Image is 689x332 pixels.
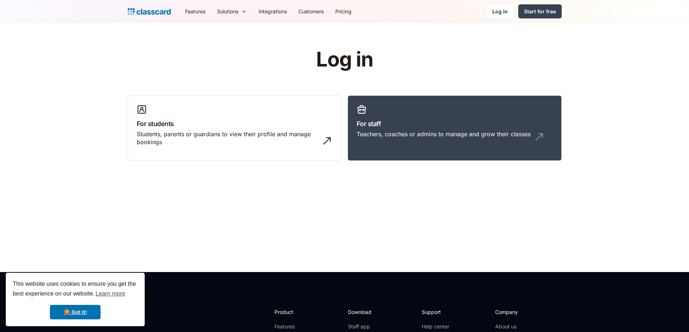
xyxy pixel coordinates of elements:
[495,323,543,330] a: About us
[329,3,357,20] a: Pricing
[217,8,238,15] div: Solutions
[348,95,562,161] a: For staffTeachers, coaches or admins to manage and grow their classes
[518,4,562,18] a: Start for free
[422,308,451,316] h2: Support
[524,8,556,15] div: Start for free
[6,273,145,326] div: cookieconsent
[137,130,318,146] div: Students, parents or guardians to view their profile and manage bookings
[357,130,531,138] div: Teachers, coaches or admins to manage and grow their classes
[94,288,126,299] a: learn more about cookies
[128,95,342,161] a: For studentsStudents, parents or guardians to view their profile and manage bookings
[348,308,378,316] h2: Download
[253,3,293,20] a: Integrations
[492,8,508,15] div: Log in
[495,308,543,316] h2: Company
[230,48,459,71] h1: Log in
[50,305,101,319] a: dismiss cookie message
[348,323,378,330] a: Staff app
[275,323,313,330] a: Features
[422,323,451,330] a: Help center
[128,7,171,17] a: home
[293,3,329,20] a: Customers
[357,119,553,129] h3: For staff
[13,280,138,299] span: This website uses cookies to ensure you get the best experience on our website.
[486,4,514,19] a: Log in
[179,3,211,20] a: Features
[275,308,313,316] h2: Product
[137,119,333,129] h3: For students
[211,3,253,20] div: Solutions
